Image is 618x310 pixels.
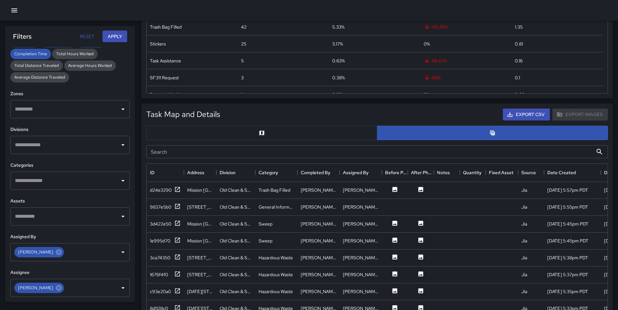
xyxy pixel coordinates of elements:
h5: Task Map and Details [146,109,220,120]
span: -45.45 % [424,24,448,30]
div: 3 [241,74,244,81]
div: Old Clean & Safe [220,271,252,278]
div: Hazardous Waste [259,271,293,278]
svg: Table [489,130,496,136]
div: Alesha Sparks [301,204,336,210]
div: Completion Time [10,49,51,59]
button: Map [146,126,377,140]
div: Hazardous Waste [259,288,293,295]
span: [PERSON_NAME] [14,248,57,256]
div: Address [187,163,204,182]
div: 7/30/2024, 5:45pm PDT [547,238,588,244]
button: Table [377,126,608,140]
div: Hazardous Waste [259,254,293,261]
button: Export CSV [503,109,550,121]
div: 1139 Market Street [187,254,213,261]
button: 9837e5b0 [150,203,181,211]
div: Average Distance Traveled [10,72,69,83]
div: Date Created [547,163,576,182]
div: 42 [241,24,247,30]
h6: Divisions [10,126,130,133]
div: 0.38% [332,74,345,81]
div: 5 [241,58,244,64]
div: 1.35 [515,24,523,30]
button: 3d422e50 [150,220,181,228]
div: 7/30/2024, 5:55pm PDT [547,204,588,210]
div: Before Photo [385,163,408,182]
div: 1169-1195 Market Street [187,288,213,295]
div: 3ca74350 [150,254,170,261]
div: Alesha Sparks [301,254,336,261]
div: Old Clean & Safe [220,204,252,210]
div: 1139 Market Street [187,271,213,278]
div: Division [216,163,255,182]
div: Old Clean & Safe [220,254,252,261]
div: Alesha Sparks [301,271,336,278]
h6: Assets [10,198,130,205]
div: Jia [521,187,527,193]
div: Old Clean & Safe [220,238,252,244]
div: Completed By [297,163,340,182]
div: Mission St & 7th St [187,221,213,227]
div: Alesha Sparks [343,238,379,244]
div: Category [259,163,278,182]
div: Total Distance Traveled [10,60,63,71]
div: 0.63% [332,58,345,64]
div: 0.16 [515,58,523,64]
span: Total Hours Worked [52,51,98,57]
div: [PERSON_NAME] [14,247,64,257]
div: Trash Bag Filled [150,24,182,30]
button: Open [118,283,127,292]
div: Alesha Sparks [301,187,336,193]
div: 7/30/2024, 5:37pm PDT [547,271,588,278]
span: -66.67 % [424,58,447,64]
div: 0.81 [515,41,523,47]
div: Date Created [544,163,601,182]
h6: Assignee [10,269,130,276]
div: Pressure Washing [150,91,186,98]
span: Average Hours Worked [64,63,116,68]
button: Reset [77,31,97,43]
button: c93e20a0 [150,288,181,296]
div: 0.13% [332,91,343,98]
div: Address [184,163,216,182]
div: c93e20a0 [150,288,171,295]
div: Quantity [460,163,486,182]
div: After Photo [408,163,434,182]
div: Total Hours Worked [52,49,98,59]
div: Jia [521,288,527,295]
div: ID [147,163,184,182]
div: 7/30/2024, 5:38pm PDT [547,254,588,261]
h6: Categories [10,162,130,169]
span: Total Distance Traveled [10,63,63,68]
div: Completed By [301,163,330,182]
div: Notes [437,163,450,182]
div: Source [521,163,536,182]
button: Open [118,248,127,257]
div: 1 [241,91,242,98]
div: 0.1 [515,74,520,81]
div: 5.33% [332,24,345,30]
div: Task Assistance [150,58,181,64]
div: Old Clean & Safe [220,288,252,295]
button: Open [118,212,127,221]
button: Open [118,140,127,149]
div: Alesha Sparks [301,288,336,295]
div: Before Photo [382,163,408,182]
div: d24e3290 [150,187,172,193]
div: 1150 Mission Street [187,204,213,210]
div: 7/30/2024, 5:35pm PDT [547,288,588,295]
div: Alesha Sparks [343,271,379,278]
h6: Assigned By [10,233,130,240]
div: 7/30/2024, 5:45pm PDT [547,221,588,227]
div: Alesha Sparks [343,204,379,210]
div: Mission St & 7th St [187,187,213,193]
h6: Zones [10,90,130,97]
div: Alesha Sparks [301,238,336,244]
div: 7/30/2024, 5:57pm PDT [547,187,588,193]
div: Category [255,163,297,182]
span: Completion Time [10,51,51,57]
button: Open [118,176,127,185]
button: d24e3290 [150,186,181,194]
h6: Filters [13,31,31,42]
